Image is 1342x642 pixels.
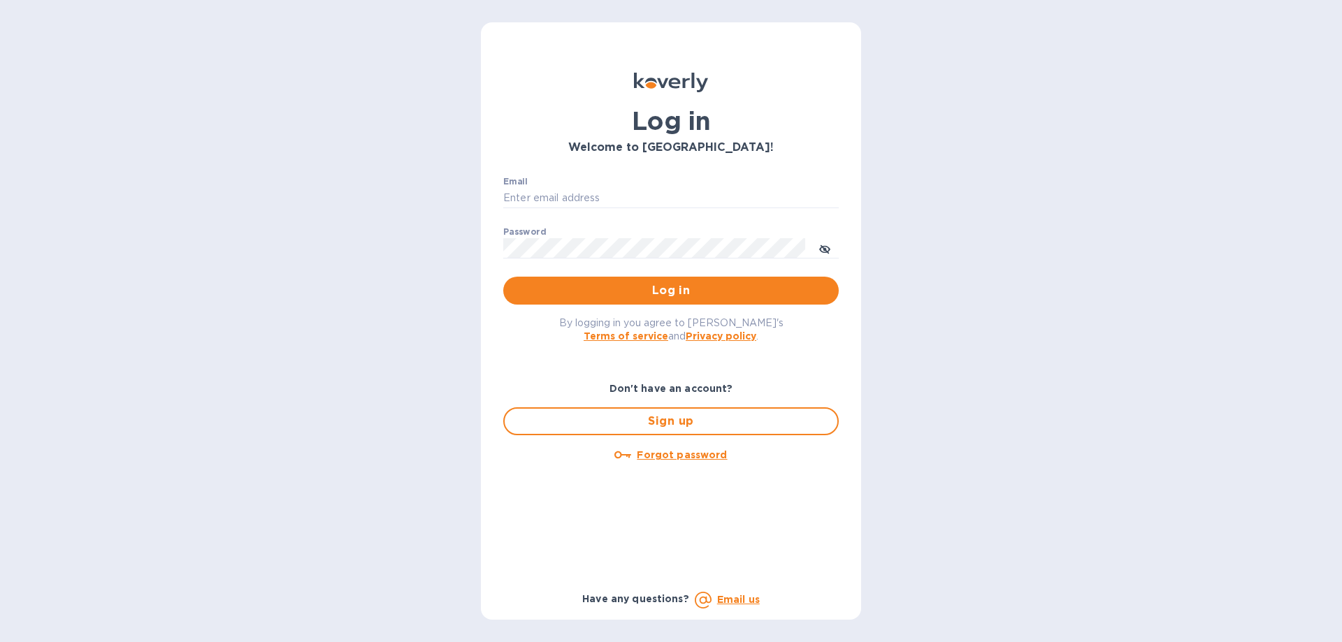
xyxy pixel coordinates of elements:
[637,449,727,460] u: Forgot password
[634,73,708,92] img: Koverly
[503,277,839,305] button: Log in
[503,141,839,154] h3: Welcome to [GEOGRAPHIC_DATA]!
[516,413,826,430] span: Sign up
[717,594,760,605] a: Email us
[503,188,839,209] input: Enter email address
[503,407,839,435] button: Sign up
[584,330,668,342] a: Terms of service
[503,177,528,186] label: Email
[559,317,784,342] span: By logging in you agree to [PERSON_NAME]'s and .
[514,282,828,299] span: Log in
[811,234,839,262] button: toggle password visibility
[686,330,756,342] a: Privacy policy
[609,383,733,394] b: Don't have an account?
[503,106,839,136] h1: Log in
[503,228,546,236] label: Password
[582,593,689,604] b: Have any questions?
